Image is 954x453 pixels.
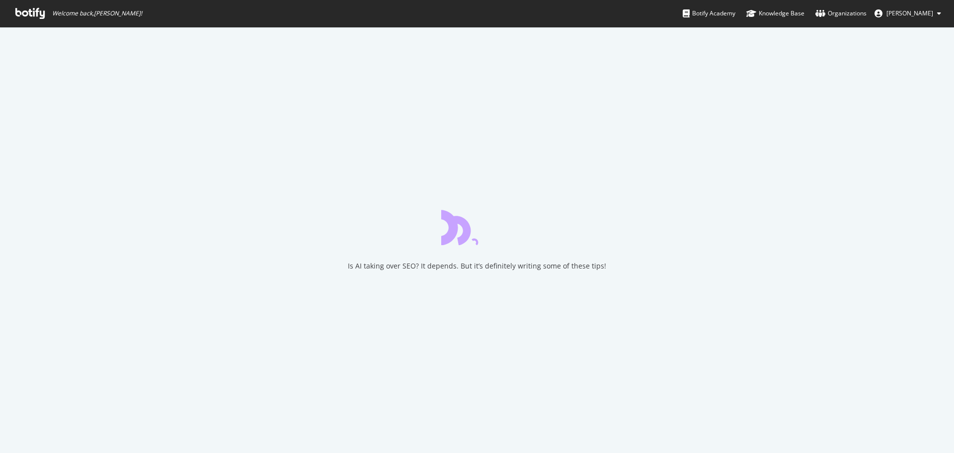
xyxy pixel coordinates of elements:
[683,8,735,18] div: Botify Academy
[746,8,804,18] div: Knowledge Base
[815,8,867,18] div: Organizations
[886,9,933,17] span: Lucie Jozwiak
[867,5,949,21] button: [PERSON_NAME]
[348,261,606,271] div: Is AI taking over SEO? It depends. But it’s definitely writing some of these tips!
[52,9,142,17] span: Welcome back, [PERSON_NAME] !
[441,209,513,245] div: animation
